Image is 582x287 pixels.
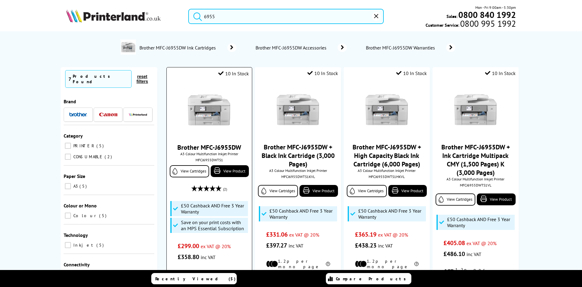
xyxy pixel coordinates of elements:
img: Brother [69,112,87,117]
span: 7 [69,76,71,82]
span: £397.27 [266,241,287,249]
span: A3 [72,183,79,189]
span: £299.00 [178,242,199,250]
span: Recently Viewed (5) [155,276,236,282]
div: MFCJ6955DWTS1KVL [259,174,336,179]
span: Compare Products [336,276,409,282]
span: Mon - Fri 9:00am - 5:30pm [475,5,516,10]
span: inc VAT [289,243,303,249]
span: A3 Colour Multifunction Inkjet Printer [436,177,515,181]
a: Brother MFC-J6955DW Warranties [365,43,455,52]
span: £50 Cashback AND Free 3 Year Warranty [358,208,424,220]
span: inc VAT [378,243,393,249]
div: MFCJ6955DWTS1 [171,158,247,162]
b: 0800 840 1992 [458,9,516,20]
input: Colour 5 [65,213,71,219]
span: Colour [72,213,99,218]
a: Brother MFC-J6955DW + Black Ink Cartridge (3,000 Pages) [262,143,335,168]
div: MFCJ6955DWTS1HKVL [348,174,425,179]
img: Brother-MFC-J6955DW-Front-Main-Small.jpg [453,87,498,132]
a: View Cartridges [258,185,298,197]
span: Colour or Mono [64,203,97,209]
span: Save on your print costs with an MPS Essential Subscription [181,219,246,231]
a: Brother MFC-J6955DW + Ink Cartridge Multipack CMY (1,500 Pages) K (3,000 Pages) [441,143,510,177]
a: Brother MFC-J6955DW [177,143,241,152]
a: View Product [388,185,427,197]
div: 10 In Stock [485,70,516,76]
div: MFCJ6955DWTS1VL [437,183,514,187]
span: £365.19 [355,231,376,238]
input: CONSUMABLE 2 [65,154,71,160]
input: A3 5 [65,183,71,189]
span: £358.80 [178,253,199,261]
a: View Cartridges [170,165,209,177]
span: £486.10 [443,250,465,258]
div: Products Found [73,73,128,84]
span: £50 Cashback AND Free 3 Year Warranty [447,216,513,228]
li: 1.2p per mono page [266,258,330,269]
span: £331.06 [266,231,288,238]
a: Brother MFC-J6955DW + High Capacity Black Ink Cartridge (6,000 Pages) [353,143,421,168]
img: Printerland [129,113,147,116]
span: 5 [96,242,105,248]
span: Brand [64,98,76,104]
div: 10 In Stock [307,70,338,76]
span: (2) [223,183,227,195]
span: Paper Size [64,173,85,179]
li: 1.2p per mono page [443,267,507,278]
span: Customer Service: [426,21,516,28]
a: View Cartridges [436,193,475,206]
span: £438.23 [355,241,376,249]
span: Sales: [447,13,457,19]
a: View Product [299,185,338,197]
img: Brother-MFC-J6955DW-Front-Main-Small.jpg [186,87,232,133]
span: CONSUMABLE [72,154,104,159]
a: Brother MFC-J6955DW Ink Cartridges [139,39,236,56]
a: View Product [477,193,515,205]
span: Inkjet [72,242,96,248]
a: Brother MFC-J6955DW Accessories [255,43,347,52]
input: PRINTER 5 [65,143,71,149]
img: Brother-MFC-J6955DW-Front-Main-Small.jpg [275,87,321,132]
input: Search product or brand [188,9,384,24]
span: £50 Cashback AND Free 3 Year Warranty [269,208,336,220]
span: PRINTER [72,143,96,149]
span: 5 [79,183,88,189]
span: Brother MFC-J6955DW Ink Cartridges [139,45,218,51]
span: 0800 995 1992 [459,21,516,26]
img: Canon [99,113,117,117]
img: Brother-MFC-J6955DW-Front-Main-Small.jpg [364,87,410,132]
div: 10 In Stock [218,70,249,77]
span: 2 [105,154,113,159]
a: View Cartridges [347,185,386,197]
a: 0800 840 1992 [457,12,516,18]
span: Technology [64,232,88,238]
a: Compare Products [326,273,411,284]
span: ex VAT @ 20% [467,240,497,246]
span: 5 [96,143,105,149]
a: Recently Viewed (5) [151,273,237,284]
span: inc VAT [201,254,216,260]
span: Connectivity [64,261,90,268]
img: Brother-MFC-J6955DW-DeptImage.jpg [121,39,136,55]
span: ex VAT @ 20% [289,232,319,238]
img: Printerland Logo [66,9,161,22]
span: A3 Colour Multifunction Inkjet Printer [170,152,249,156]
li: 1.2p per mono page [355,258,419,269]
span: Category [64,133,83,139]
a: View Product [211,165,249,177]
span: A3 Colour Multifunction Inkjet Printer [258,168,338,173]
span: A3 Colour Multifunction Inkjet Printer [347,168,426,173]
a: Printerland Logo [66,9,181,24]
span: inc VAT [467,251,481,257]
span: £405.08 [443,239,465,247]
span: ex VAT @ 20% [201,243,231,249]
div: 10 In Stock [396,70,427,76]
span: ex VAT @ 20% [378,232,408,238]
span: £50 Cashback AND Free 3 Year Warranty [181,203,246,215]
button: reset filters [132,74,153,84]
span: Brother MFC-J6955DW Accessories [255,45,329,51]
span: 5 [99,213,108,218]
span: Brother MFC-J6955DW Warranties [365,45,437,51]
input: Inkjet 5 [65,242,71,248]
